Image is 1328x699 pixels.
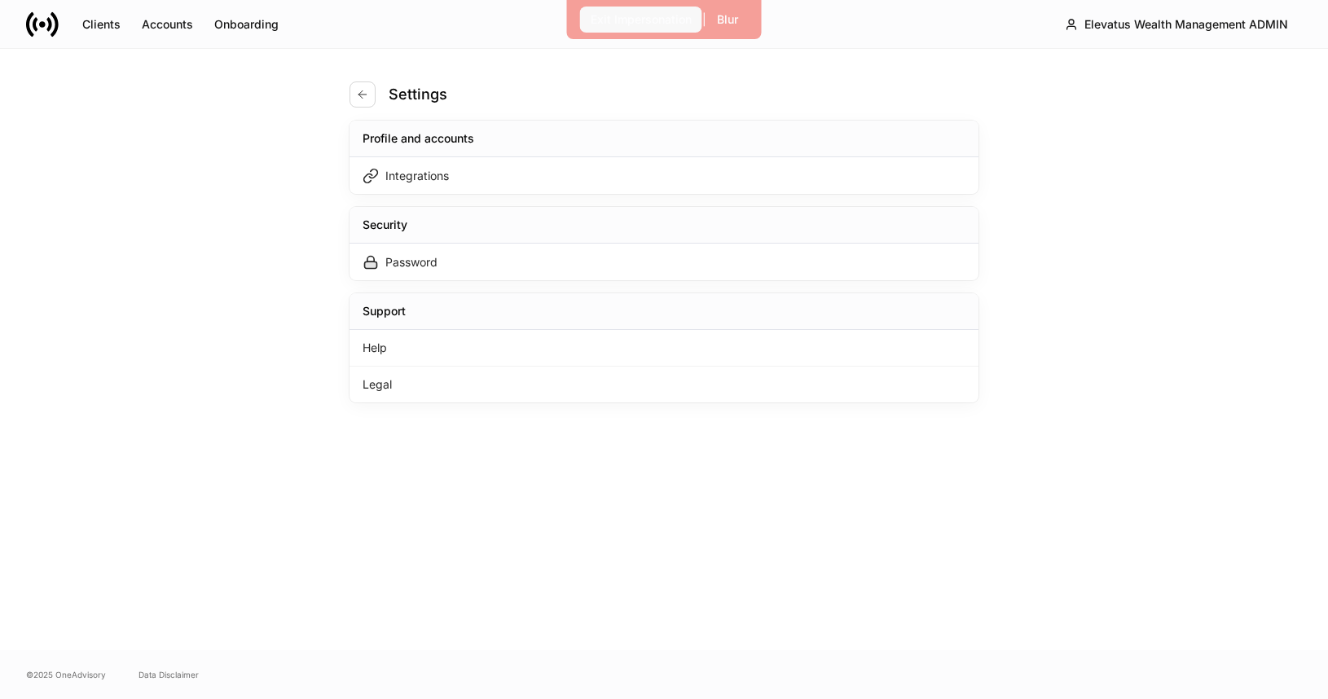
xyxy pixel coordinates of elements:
[363,303,406,319] div: Support
[82,16,121,33] div: Clients
[131,11,204,37] button: Accounts
[580,7,702,33] button: Exit Impersonation
[706,7,749,33] button: Blur
[363,130,474,147] div: Profile and accounts
[214,16,279,33] div: Onboarding
[139,668,199,681] a: Data Disclaimer
[350,330,978,367] div: Help
[1051,10,1302,39] button: Elevatus Wealth Management ADMIN
[26,668,106,681] span: © 2025 OneAdvisory
[591,11,692,28] div: Exit Impersonation
[1084,16,1288,33] div: Elevatus Wealth Management ADMIN
[204,11,289,37] button: Onboarding
[385,254,438,270] div: Password
[350,367,978,402] div: Legal
[72,11,131,37] button: Clients
[385,168,449,184] div: Integrations
[363,217,407,233] div: Security
[142,16,193,33] div: Accounts
[389,85,447,104] h4: Settings
[717,11,738,28] div: Blur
